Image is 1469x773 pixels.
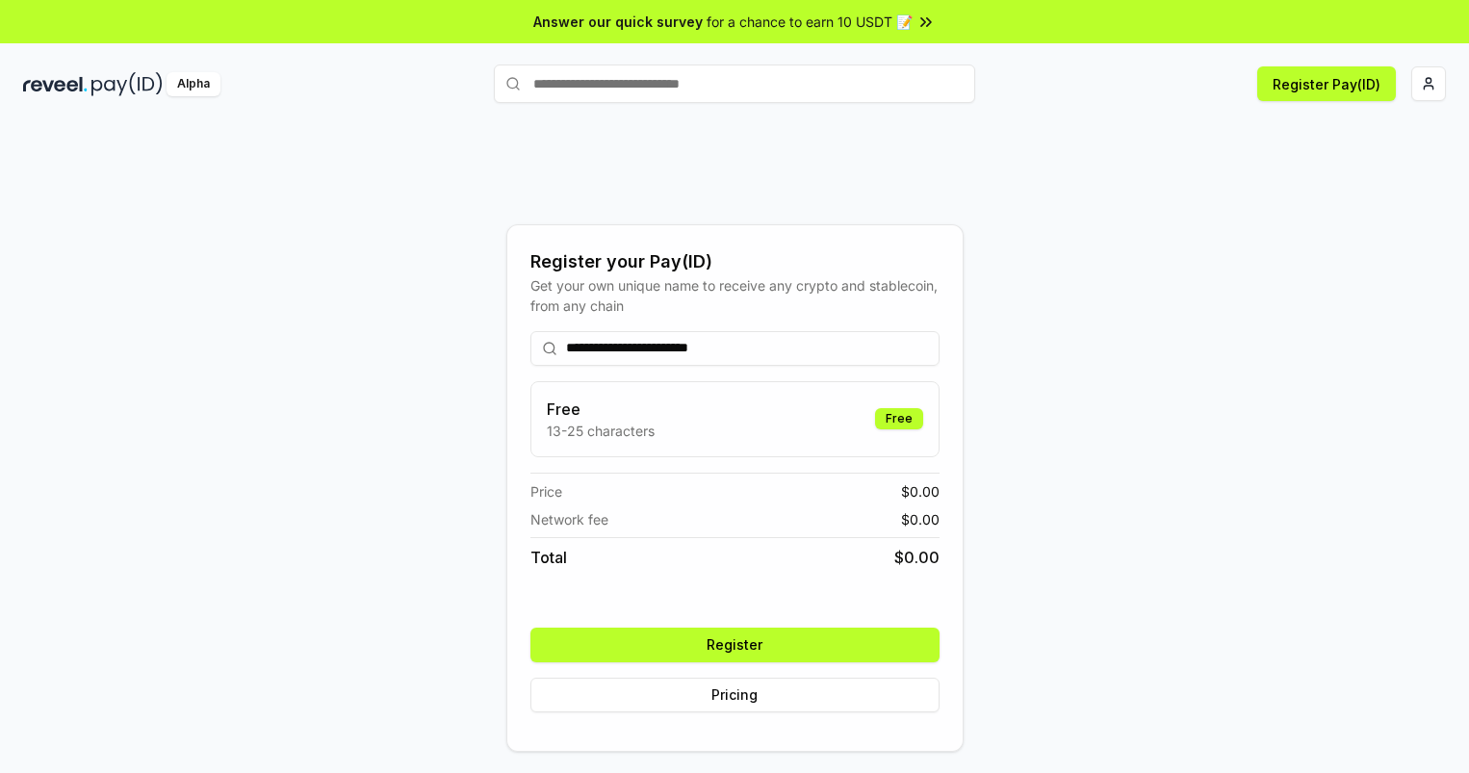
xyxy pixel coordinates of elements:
[901,481,940,502] span: $ 0.00
[530,678,940,712] button: Pricing
[530,509,608,529] span: Network fee
[530,248,940,275] div: Register your Pay(ID)
[875,408,923,429] div: Free
[1257,66,1396,101] button: Register Pay(ID)
[530,628,940,662] button: Register
[707,12,913,32] span: for a chance to earn 10 USDT 📝
[23,72,88,96] img: reveel_dark
[530,275,940,316] div: Get your own unique name to receive any crypto and stablecoin, from any chain
[167,72,220,96] div: Alpha
[533,12,703,32] span: Answer our quick survey
[894,546,940,569] span: $ 0.00
[547,421,655,441] p: 13-25 characters
[91,72,163,96] img: pay_id
[530,546,567,569] span: Total
[530,481,562,502] span: Price
[901,509,940,529] span: $ 0.00
[547,398,655,421] h3: Free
